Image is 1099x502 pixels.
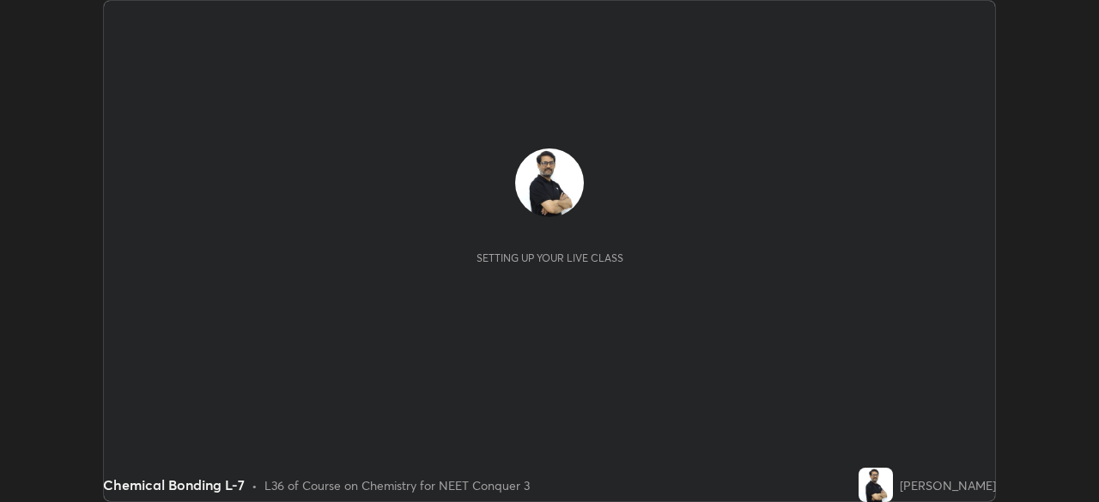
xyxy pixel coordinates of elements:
[477,251,623,264] div: Setting up your live class
[103,475,245,495] div: Chemical Bonding L-7
[252,476,258,494] div: •
[859,468,893,502] img: 33e34e4d782843c1910c2afc34d781a1.jpg
[515,148,584,217] img: 33e34e4d782843c1910c2afc34d781a1.jpg
[264,476,530,494] div: L36 of Course on Chemistry for NEET Conquer 3
[900,476,996,494] div: [PERSON_NAME]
